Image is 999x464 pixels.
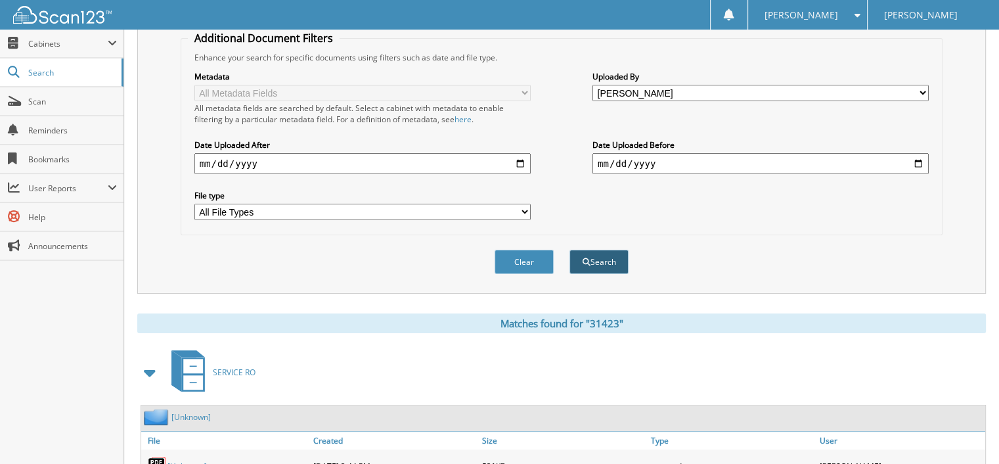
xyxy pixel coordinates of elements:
[28,183,108,194] span: User Reports
[816,432,985,450] a: User
[569,250,629,274] button: Search
[28,212,117,223] span: Help
[28,241,117,252] span: Announcements
[310,432,479,450] a: Created
[592,71,929,82] label: Uploaded By
[188,52,936,63] div: Enhance your search for specific documents using filters such as date and file type.
[765,11,838,19] span: [PERSON_NAME]
[933,401,999,464] iframe: Chat Widget
[28,125,117,136] span: Reminders
[28,38,108,49] span: Cabinets
[188,31,340,45] legend: Additional Document Filters
[13,6,112,24] img: scan123-logo-white.svg
[194,71,531,82] label: Metadata
[592,153,929,174] input: end
[194,190,531,201] label: File type
[194,153,531,174] input: start
[28,96,117,107] span: Scan
[28,154,117,165] span: Bookmarks
[592,139,929,151] label: Date Uploaded Before
[479,432,648,450] a: Size
[28,67,115,78] span: Search
[171,411,211,423] a: [Unknown]
[455,114,472,125] a: here
[194,139,531,151] label: Date Uploaded After
[213,367,255,378] span: SERVICE RO
[194,103,531,125] div: All metadata fields are searched by default. Select a cabinet with metadata to enable filtering b...
[164,346,255,398] a: SERVICE RO
[137,313,986,333] div: Matches found for "31423"
[884,11,958,19] span: [PERSON_NAME]
[141,432,310,450] a: File
[495,250,554,274] button: Clear
[144,409,171,425] img: folder2.png
[648,432,816,450] a: Type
